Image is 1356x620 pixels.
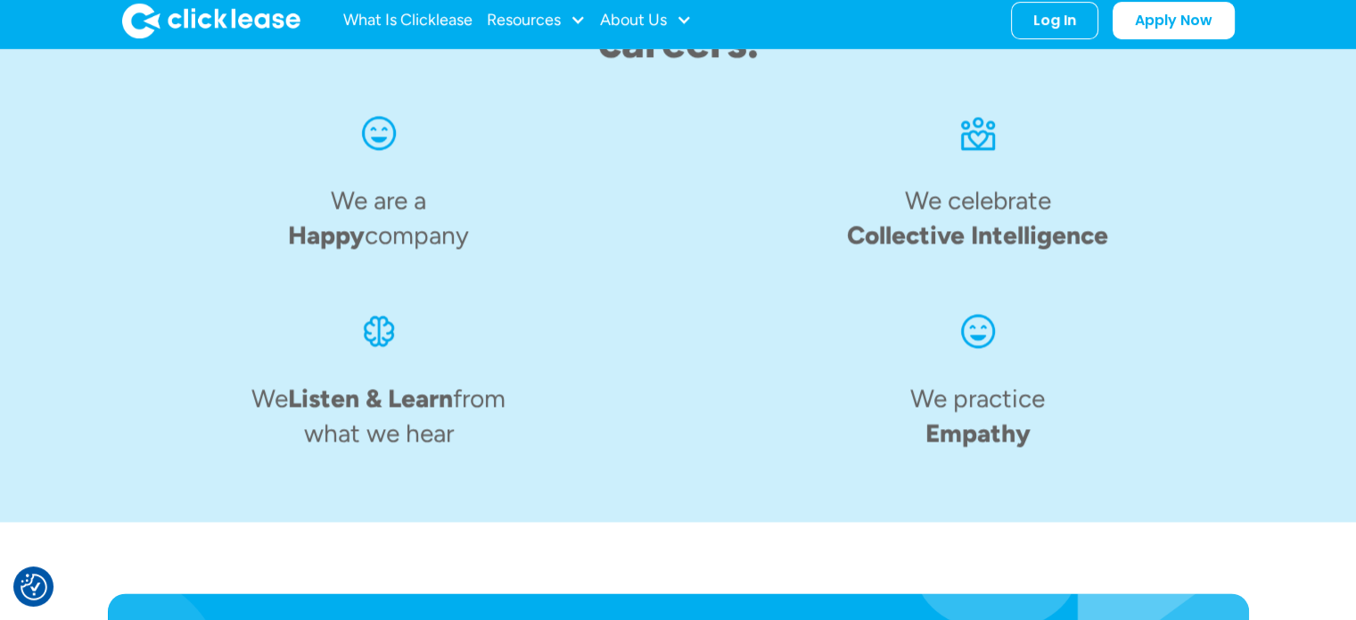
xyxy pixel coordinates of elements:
img: Clicklease logo [122,3,300,38]
h4: We celebrate [847,183,1108,252]
button: Consent Preferences [21,574,47,600]
img: Revisit consent button [21,574,47,600]
img: An icon of a brain [357,310,400,352]
span: Listen & Learn [288,383,453,413]
img: Smiling face icon [957,310,999,352]
h4: We from what we hear [246,381,512,451]
img: An icon of three dots over a rectangle and heart [957,112,999,154]
div: Resources [487,3,586,38]
div: Log In [1033,12,1076,29]
h4: We are a company [288,183,469,252]
span: Happy [288,219,365,250]
h4: We practice [910,381,1045,451]
span: Collective Intelligence [847,219,1108,250]
a: home [122,3,300,38]
span: Empathy [925,417,1031,448]
div: About Us [600,3,692,38]
a: Apply Now [1113,2,1235,39]
img: Smiling face icon [357,112,400,154]
a: What Is Clicklease [343,3,473,38]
